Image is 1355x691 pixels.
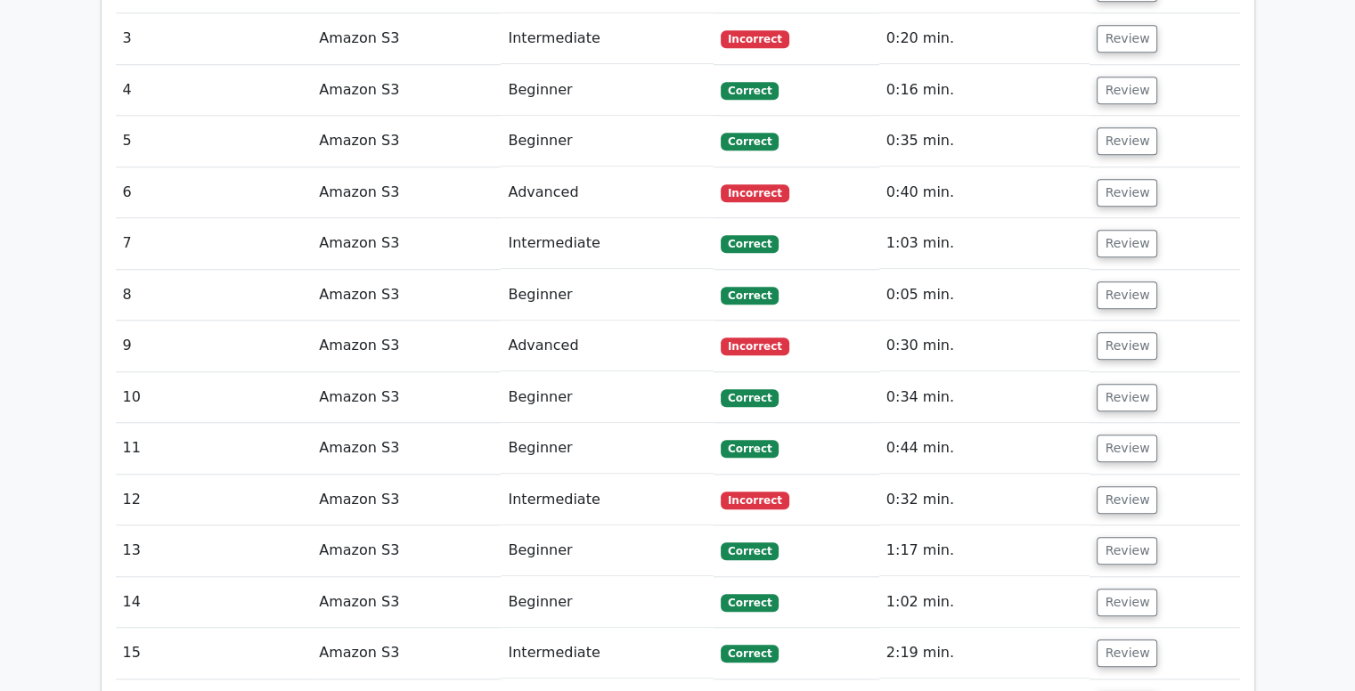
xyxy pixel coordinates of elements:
[879,13,1090,64] td: 0:20 min.
[501,475,714,525] td: Intermediate
[721,645,779,663] span: Correct
[1097,127,1157,155] button: Review
[1097,537,1157,565] button: Review
[1097,589,1157,616] button: Review
[501,372,714,423] td: Beginner
[721,133,779,150] span: Correct
[879,372,1090,423] td: 0:34 min.
[312,577,501,628] td: Amazon S3
[1097,639,1157,667] button: Review
[1097,281,1157,309] button: Review
[1097,179,1157,207] button: Review
[501,13,714,64] td: Intermediate
[116,525,313,576] td: 13
[501,270,714,321] td: Beginner
[879,628,1090,679] td: 2:19 min.
[312,525,501,576] td: Amazon S3
[312,167,501,218] td: Amazon S3
[501,65,714,116] td: Beginner
[501,577,714,628] td: Beginner
[1097,332,1157,360] button: Review
[1097,25,1157,53] button: Review
[116,65,313,116] td: 4
[1097,77,1157,104] button: Review
[879,577,1090,628] td: 1:02 min.
[116,167,313,218] td: 6
[116,628,313,679] td: 15
[879,65,1090,116] td: 0:16 min.
[721,594,779,612] span: Correct
[721,235,779,253] span: Correct
[116,116,313,167] td: 5
[116,475,313,525] td: 12
[879,525,1090,576] td: 1:17 min.
[116,321,313,371] td: 9
[312,218,501,269] td: Amazon S3
[116,372,313,423] td: 10
[721,82,779,100] span: Correct
[879,167,1090,218] td: 0:40 min.
[879,423,1090,474] td: 0:44 min.
[879,116,1090,167] td: 0:35 min.
[501,116,714,167] td: Beginner
[312,475,501,525] td: Amazon S3
[721,184,789,202] span: Incorrect
[312,628,501,679] td: Amazon S3
[312,65,501,116] td: Amazon S3
[879,270,1090,321] td: 0:05 min.
[721,287,779,305] span: Correct
[501,525,714,576] td: Beginner
[879,218,1090,269] td: 1:03 min.
[501,628,714,679] td: Intermediate
[116,270,313,321] td: 8
[501,167,714,218] td: Advanced
[721,389,779,407] span: Correct
[312,372,501,423] td: Amazon S3
[116,423,313,474] td: 11
[721,492,789,509] span: Incorrect
[312,116,501,167] td: Amazon S3
[721,440,779,458] span: Correct
[721,542,779,560] span: Correct
[312,13,501,64] td: Amazon S3
[879,475,1090,525] td: 0:32 min.
[1097,384,1157,411] button: Review
[501,218,714,269] td: Intermediate
[116,218,313,269] td: 7
[721,30,789,48] span: Incorrect
[501,321,714,371] td: Advanced
[116,577,313,628] td: 14
[721,337,789,355] span: Incorrect
[501,423,714,474] td: Beginner
[312,423,501,474] td: Amazon S3
[1097,435,1157,462] button: Review
[1097,486,1157,514] button: Review
[312,270,501,321] td: Amazon S3
[116,13,313,64] td: 3
[879,321,1090,371] td: 0:30 min.
[1097,230,1157,257] button: Review
[312,321,501,371] td: Amazon S3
